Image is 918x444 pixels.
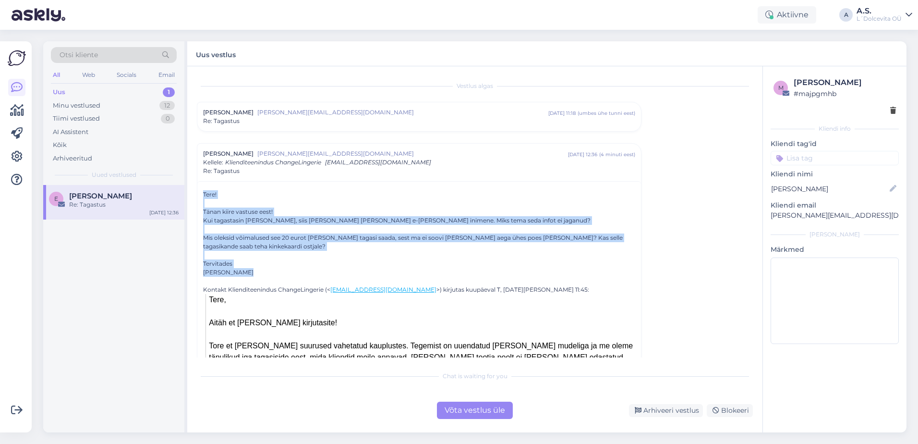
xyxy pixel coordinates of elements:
[203,285,635,294] div: Kontakt Klienditeenindus ChangeLingerie (< >) kirjutas kuupäeval T, [DATE][PERSON_NAME] 11:45:
[203,234,635,251] div: Mis oleksid võimalused see 20 eurot [PERSON_NAME] tagasi saada, sest ma ei soovi [PERSON_NAME] ae...
[53,154,92,163] div: Arhiveeritud
[548,110,576,117] div: [DATE] 11:18
[857,15,902,23] div: L´Dolcevita OÜ
[159,101,175,111] div: 12
[197,372,753,381] div: Chat is waiting for you
[257,149,568,158] span: [PERSON_NAME][EMAIL_ADDRESS][DOMAIN_NAME]
[203,190,635,277] div: Tere!
[225,159,321,166] span: Klienditeenindus ChangeLingerie
[771,210,899,221] p: [PERSON_NAME][EMAIL_ADDRESS][DOMAIN_NAME]
[209,294,635,306] div: Tere,
[53,87,65,97] div: Uus
[771,124,899,133] div: Kliendi info
[197,82,753,90] div: Vestlus algas
[161,114,175,123] div: 0
[758,6,816,24] div: Aktiivne
[771,184,888,194] input: Lisa nimi
[54,195,58,202] span: E
[330,286,436,293] a: [EMAIL_ADDRESS][DOMAIN_NAME]
[771,139,899,149] p: Kliendi tag'id
[203,108,254,117] span: [PERSON_NAME]
[857,7,902,15] div: A.S.
[325,159,431,166] span: [EMAIL_ADDRESS][DOMAIN_NAME]
[203,259,635,268] div: Tervitades
[794,88,896,99] div: # majpgmhb
[115,69,138,81] div: Socials
[629,404,703,417] div: Arhiveeri vestlus
[771,151,899,165] input: Lisa tag
[437,402,513,419] div: Võta vestlus üle
[196,47,236,60] label: Uus vestlus
[53,101,100,111] div: Minu vestlused
[578,110,635,117] div: ( umbes ühe tunni eest )
[257,108,548,117] span: [PERSON_NAME][EMAIL_ADDRESS][DOMAIN_NAME]
[209,340,635,386] div: Tore et [PERSON_NAME] suurused vahetatud kauplustes. Tegemist on uuendatud [PERSON_NAME] mudeliga...
[149,209,179,216] div: [DATE] 12:36
[203,216,635,225] div: Kui tagastasin [PERSON_NAME], siis [PERSON_NAME] [PERSON_NAME] e-[PERSON_NAME] inimene. Miks tema...
[203,208,635,216] div: Tänan kiire vastuse eest!
[157,69,177,81] div: Email
[203,159,223,166] span: Kellele :
[771,245,899,255] p: Märkmed
[53,140,67,150] div: Kõik
[203,117,240,125] span: Re: Tagastus
[203,268,635,277] div: [PERSON_NAME]
[771,230,899,239] div: [PERSON_NAME]
[203,167,240,175] span: Re: Tagastus
[771,200,899,210] p: Kliendi email
[794,77,896,88] div: [PERSON_NAME]
[771,169,899,179] p: Kliendi nimi
[69,192,132,200] span: Ethel Maasing
[839,8,853,22] div: A
[51,69,62,81] div: All
[209,317,635,329] div: Aitäh et [PERSON_NAME] kirjutasite!
[53,127,88,137] div: AI Assistent
[568,151,597,158] div: [DATE] 12:36
[599,151,635,158] div: ( 4 minuti eest )
[53,114,100,123] div: Tiimi vestlused
[778,84,784,91] span: m
[163,87,175,97] div: 1
[69,200,179,209] div: Re: Tagastus
[857,7,912,23] a: A.S.L´Dolcevita OÜ
[8,49,26,67] img: Askly Logo
[203,149,254,158] span: [PERSON_NAME]
[60,50,98,60] span: Otsi kliente
[80,69,97,81] div: Web
[707,404,753,417] div: Blokeeri
[92,171,136,179] span: Uued vestlused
